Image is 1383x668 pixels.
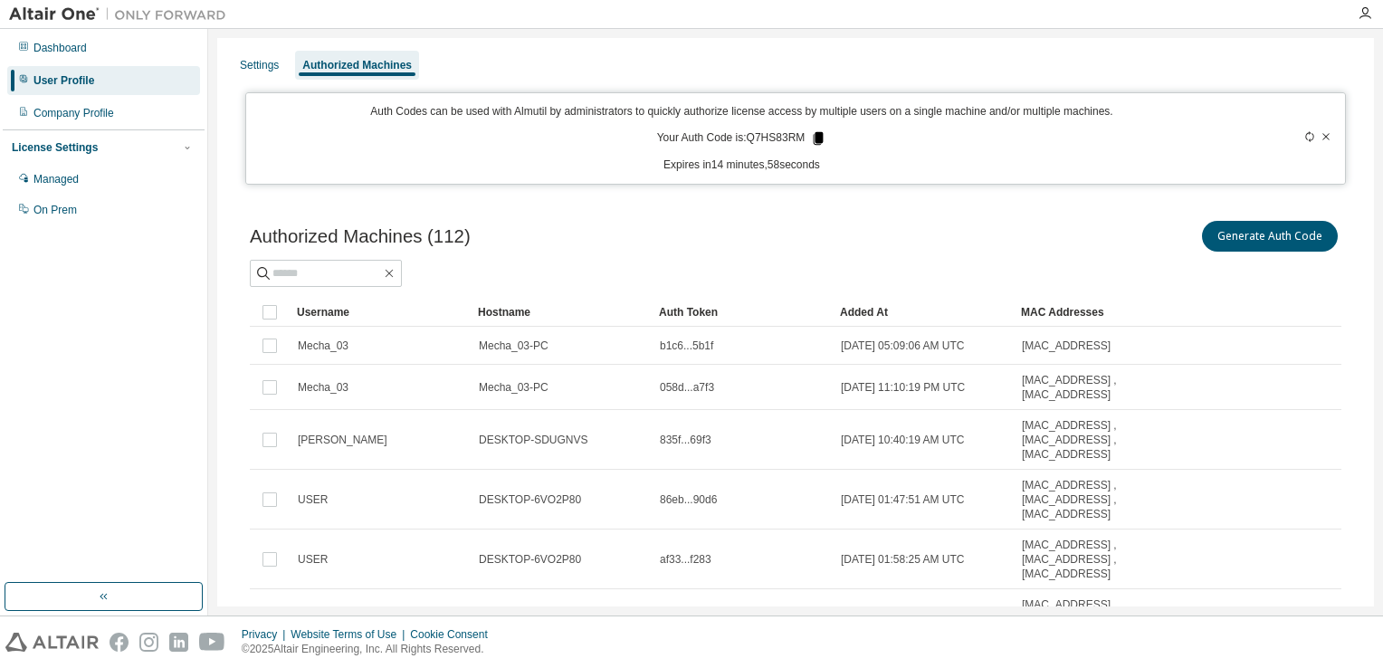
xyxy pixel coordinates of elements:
p: © 2025 Altair Engineering, Inc. All Rights Reserved. [242,642,499,657]
p: Auth Codes can be used with Almutil by administrators to quickly authorize license access by mult... [257,104,1226,119]
div: Dashboard [33,41,87,55]
span: Mecha_03-PC [479,380,548,395]
span: [DATE] 05:09:06 AM UTC [841,339,965,353]
span: Authorized Machines (112) [250,226,471,247]
span: DESKTOP-SDUGNVS [479,433,587,447]
span: [DATE] 01:58:25 AM UTC [841,552,965,567]
span: Mecha_03 [298,380,348,395]
span: Mecha_03 [298,339,348,353]
span: [MAC_ADDRESS] [1022,339,1111,353]
span: 835f...69f3 [660,433,711,447]
div: Privacy [242,627,291,642]
button: Generate Auth Code [1202,221,1338,252]
div: Cookie Consent [410,627,498,642]
p: Your Auth Code is: Q7HS83RM [657,130,827,147]
span: [PERSON_NAME] [298,433,387,447]
div: Managed [33,172,79,186]
div: Hostname [478,298,644,327]
img: altair_logo.svg [5,633,99,652]
span: Mecha_03-PC [479,339,548,353]
span: [DATE] 10:40:19 AM UTC [841,433,965,447]
div: Auth Token [659,298,825,327]
span: af33...f283 [660,552,711,567]
div: Authorized Machines [302,58,412,72]
span: [MAC_ADDRESS] , [MAC_ADDRESS] , [MAC_ADDRESS] [1022,538,1141,581]
span: DESKTOP-6VO2P80 [479,492,581,507]
img: youtube.svg [199,633,225,652]
span: [DATE] 01:47:51 AM UTC [841,492,965,507]
div: Website Terms of Use [291,627,410,642]
span: USER [298,552,328,567]
img: linkedin.svg [169,633,188,652]
div: License Settings [12,140,98,155]
span: b1c6...5b1f [660,339,713,353]
span: 86eb...90d6 [660,492,717,507]
img: instagram.svg [139,633,158,652]
div: Added At [840,298,1006,327]
span: USER [298,492,328,507]
img: facebook.svg [110,633,129,652]
div: User Profile [33,73,94,88]
span: [MAC_ADDRESS] , [MAC_ADDRESS] , [MAC_ADDRESS] [1022,418,1141,462]
div: Username [297,298,463,327]
span: DESKTOP-6VO2P80 [479,552,581,567]
span: [DATE] 11:10:19 PM UTC [841,380,965,395]
div: On Prem [33,203,77,217]
span: 058d...a7f3 [660,380,714,395]
div: Settings [240,58,279,72]
div: MAC Addresses [1021,298,1142,327]
p: Expires in 14 minutes, 58 seconds [257,157,1226,173]
img: Altair One [9,5,235,24]
span: [MAC_ADDRESS] , [MAC_ADDRESS] , [MAC_ADDRESS] , [MAC_ADDRESS] [1022,597,1141,655]
div: Company Profile [33,106,114,120]
span: [MAC_ADDRESS] , [MAC_ADDRESS] , [MAC_ADDRESS] [1022,478,1141,521]
span: [MAC_ADDRESS] , [MAC_ADDRESS] [1022,373,1141,402]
